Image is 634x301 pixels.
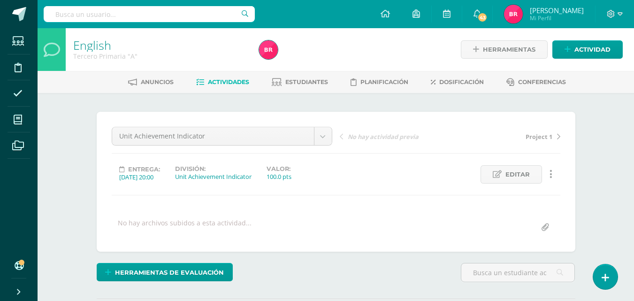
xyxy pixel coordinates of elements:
a: Actividad [552,40,623,59]
span: Planificación [360,78,408,85]
a: Conferencias [506,75,566,90]
span: Entrega: [128,166,160,173]
a: Planificación [351,75,408,90]
span: Herramientas de evaluación [115,264,224,281]
a: Dosificación [431,75,484,90]
span: Project 1 [526,132,552,141]
span: 43 [477,12,488,23]
span: No hay actividad previa [348,132,419,141]
label: División: [175,165,252,172]
img: 51cea5ed444689b455a385f1e409b918.png [259,40,278,59]
span: Editar [505,166,530,183]
span: Estudiantes [285,78,328,85]
span: [PERSON_NAME] [530,6,584,15]
a: Project 1 [450,131,560,141]
a: Estudiantes [272,75,328,90]
div: Tercero Primaria 'A' [73,52,248,61]
a: English [73,37,111,53]
span: Actividad [574,41,611,58]
label: Valor: [267,165,291,172]
a: Herramientas [461,40,548,59]
span: Anuncios [141,78,174,85]
img: 51cea5ed444689b455a385f1e409b918.png [504,5,523,23]
h1: English [73,39,248,52]
span: Conferencias [518,78,566,85]
div: [DATE] 20:00 [119,173,160,181]
a: Herramientas de evaluación [97,263,233,281]
span: Herramientas [483,41,535,58]
a: Anuncios [128,75,174,90]
div: No hay archivos subidos a esta actividad... [118,218,252,237]
div: 100.0 pts [267,172,291,181]
span: Mi Perfil [530,14,584,22]
input: Busca un estudiante aquí... [461,263,574,282]
span: Unit Achievement Indicator [119,127,307,145]
span: Dosificación [439,78,484,85]
input: Busca un usuario... [44,6,255,22]
a: Unit Achievement Indicator [112,127,332,145]
span: Actividades [208,78,249,85]
div: Unit Achievement Indicator [175,172,252,181]
a: Actividades [196,75,249,90]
